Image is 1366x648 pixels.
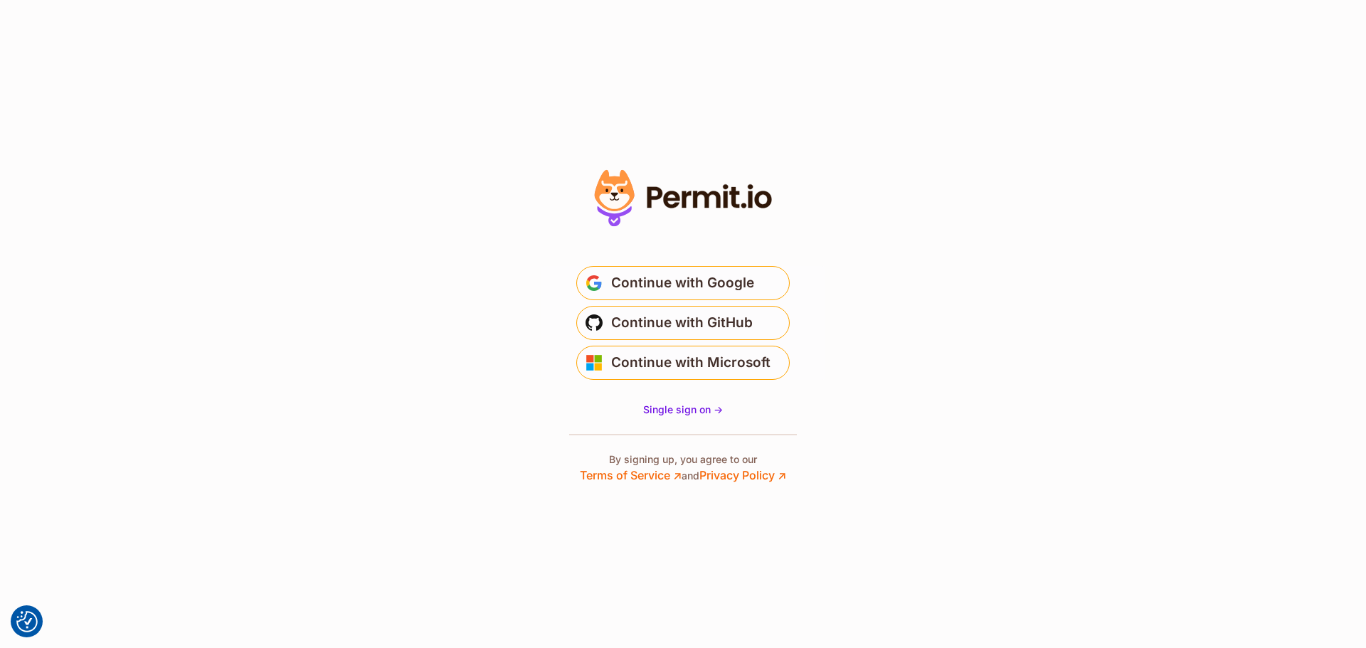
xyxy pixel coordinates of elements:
button: Continue with Microsoft [576,346,790,380]
span: Continue with GitHub [611,312,753,334]
span: Continue with Google [611,272,754,294]
p: By signing up, you agree to our and [580,452,786,484]
a: Privacy Policy ↗ [699,468,786,482]
a: Single sign on -> [643,403,723,417]
button: Continue with Google [576,266,790,300]
span: Single sign on -> [643,403,723,415]
button: Continue with GitHub [576,306,790,340]
img: Revisit consent button [16,611,38,632]
a: Terms of Service ↗ [580,468,682,482]
button: Consent Preferences [16,611,38,632]
span: Continue with Microsoft [611,351,771,374]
